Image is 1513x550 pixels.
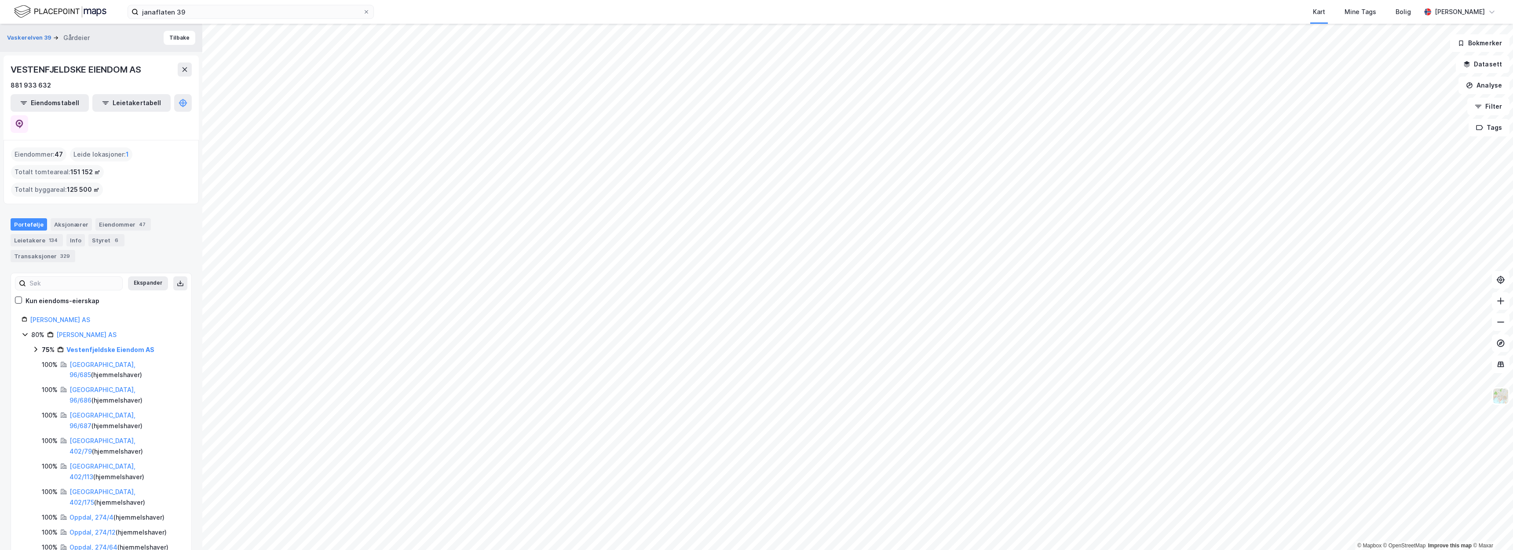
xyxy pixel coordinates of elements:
div: 6 [112,236,121,245]
div: Aksjonærer [51,218,92,231]
button: Filter [1467,98,1509,115]
a: Oppdal, 274/4 [69,513,113,521]
button: Ekspander [128,276,168,290]
button: Datasett [1456,55,1509,73]
div: Gårdeier [63,33,90,43]
div: 100% [42,527,58,538]
div: 100% [42,461,58,472]
div: 100% [42,385,58,395]
button: Leietakertabell [92,94,171,112]
a: [PERSON_NAME] AS [30,316,90,323]
a: OpenStreetMap [1383,543,1426,549]
button: Analyse [1458,77,1509,94]
div: ( hjemmelshaver ) [69,436,181,457]
div: ( hjemmelshaver ) [69,487,181,508]
span: 47 [55,149,63,160]
div: [PERSON_NAME] [1435,7,1485,17]
a: [GEOGRAPHIC_DATA], 96/687 [69,411,135,429]
div: Eiendommer [95,218,151,231]
a: Oppdal, 274/12 [69,528,116,536]
button: Eiendomstabell [11,94,89,112]
button: Vaskerelven 39 [7,33,53,42]
div: 47 [137,220,147,229]
div: 80% [31,330,44,340]
a: [GEOGRAPHIC_DATA], 402/175 [69,488,135,506]
div: ( hjemmelshaver ) [69,527,167,538]
span: 125 500 ㎡ [67,184,99,195]
div: 100% [42,436,58,446]
a: [PERSON_NAME] AS [56,331,117,338]
div: Kart [1313,7,1325,17]
div: Kun eiendoms-eierskap [26,296,99,306]
a: Mapbox [1357,543,1381,549]
div: 100% [42,410,58,421]
div: ( hjemmelshaver ) [69,359,181,381]
div: 100% [42,512,58,523]
div: Kontrollprogram for chat [1469,508,1513,550]
div: Leide lokasjoner : [70,147,132,161]
div: Styret [88,234,124,246]
div: 75% [42,345,55,355]
a: Vestenfjeldske Eiendom AS [66,346,154,353]
img: Z [1492,388,1509,404]
button: Tags [1469,119,1509,136]
div: ( hjemmelshaver ) [69,410,181,431]
a: [GEOGRAPHIC_DATA], 402/79 [69,437,135,455]
div: ( hjemmelshaver ) [69,461,181,482]
div: 329 [58,252,72,260]
div: 100% [42,359,58,370]
input: Søk på adresse, matrikkel, gårdeiere, leietakere eller personer [139,5,363,18]
span: 1 [126,149,129,160]
a: Improve this map [1428,543,1472,549]
div: Eiendommer : [11,147,66,161]
div: ( hjemmelshaver ) [69,512,164,523]
div: Totalt byggareal : [11,183,103,197]
div: Portefølje [11,218,47,231]
div: ( hjemmelshaver ) [69,385,181,406]
a: [GEOGRAPHIC_DATA], 402/113 [69,462,135,480]
span: 151 152 ㎡ [70,167,100,177]
div: Info [66,234,85,246]
div: Leietakere [11,234,63,246]
img: logo.f888ab2527a4732fd821a326f86c7f29.svg [14,4,106,19]
div: Transaksjoner [11,250,75,262]
a: [GEOGRAPHIC_DATA], 96/685 [69,361,135,379]
a: [GEOGRAPHIC_DATA], 96/686 [69,386,135,404]
button: Tilbake [164,31,195,45]
div: VESTENFJELDSKE EIENDOM AS [11,62,143,77]
div: Totalt tomteareal : [11,165,104,179]
button: Bokmerker [1450,34,1509,52]
div: 881 933 632 [11,80,51,91]
div: Bolig [1396,7,1411,17]
div: Mine Tags [1345,7,1376,17]
div: 134 [47,236,59,245]
input: Søk [26,277,122,290]
iframe: Chat Widget [1469,508,1513,550]
div: 100% [42,487,58,497]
